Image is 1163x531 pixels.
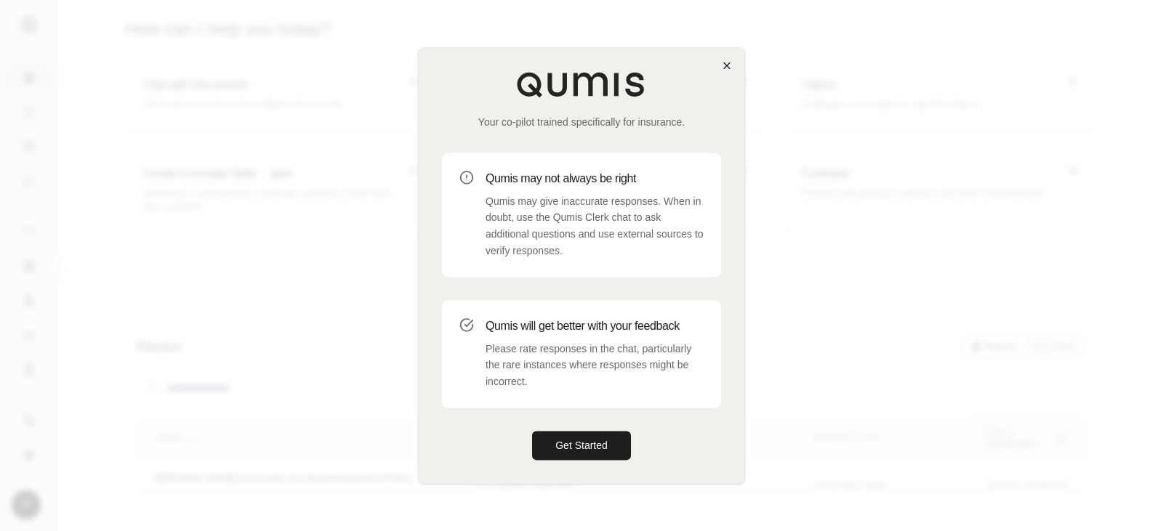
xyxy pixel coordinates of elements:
[486,170,704,187] h3: Qumis may not always be right
[486,193,704,259] p: Qumis may give inaccurate responses. When in doubt, use the Qumis Clerk chat to ask additional qu...
[532,431,631,460] button: Get Started
[442,115,721,129] p: Your co-pilot trained specifically for insurance.
[486,341,704,390] p: Please rate responses in the chat, particularly the rare instances where responses might be incor...
[516,71,647,97] img: Qumis Logo
[486,317,704,335] h3: Qumis will get better with your feedback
